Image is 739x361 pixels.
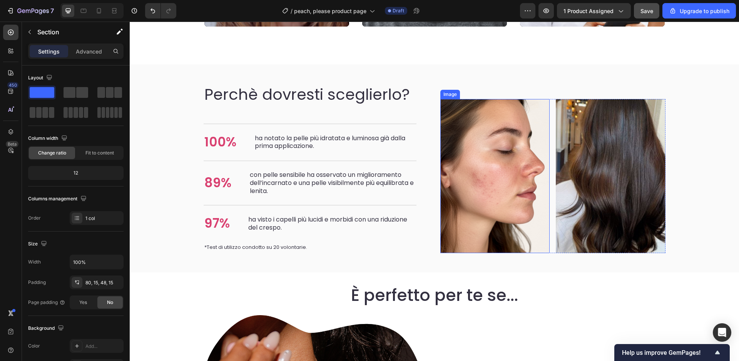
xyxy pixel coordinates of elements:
[713,323,731,342] div: Open Intercom Messenger
[38,149,66,156] span: Change ratio
[79,299,87,306] span: Yes
[107,299,113,306] span: No
[37,27,100,37] p: Section
[28,239,48,249] div: Size
[28,299,65,306] div: Page padding
[622,348,722,357] button: Show survey - Help us improve GemPages!
[662,3,736,18] button: Upgrade to publish
[50,6,54,15] p: 7
[130,22,739,361] iframe: Design area
[85,343,122,350] div: Add...
[28,194,88,204] div: Columns management
[70,255,123,269] input: Auto
[7,82,18,88] div: 450
[640,8,653,14] span: Save
[291,7,293,15] span: /
[28,73,54,83] div: Layout
[426,77,536,232] img: gempages_514082517704246118-013c5ec6-0cb1-4e3c-bfa1-483b81042ed5.png
[28,215,41,222] div: Order
[221,262,389,285] h2: È perfetto per te se...
[28,343,40,349] div: Color
[634,3,659,18] button: Save
[294,7,366,15] span: peach, please product page
[3,3,57,18] button: 7
[38,47,60,55] p: Settings
[85,149,114,156] span: Fit to content
[85,215,122,222] div: 1 col
[28,323,65,334] div: Background
[312,69,329,76] div: Image
[30,168,122,178] div: 12
[563,7,614,15] span: 1 product assigned
[145,3,176,18] div: Undo/Redo
[311,77,420,232] img: gempages_514082517704246118-37fdb5f5-36a9-4b4b-b08a-5a63f2d43bfe.png
[28,259,41,265] div: Width
[393,7,404,14] span: Draft
[622,349,713,356] span: Help us improve GemPages!
[6,141,18,147] div: Beta
[28,133,69,144] div: Column width
[76,47,102,55] p: Advanced
[669,7,729,15] div: Upgrade to publish
[557,3,631,18] button: 1 product assigned
[28,279,46,286] div: Padding
[85,279,122,286] div: 80, 15, 48, 15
